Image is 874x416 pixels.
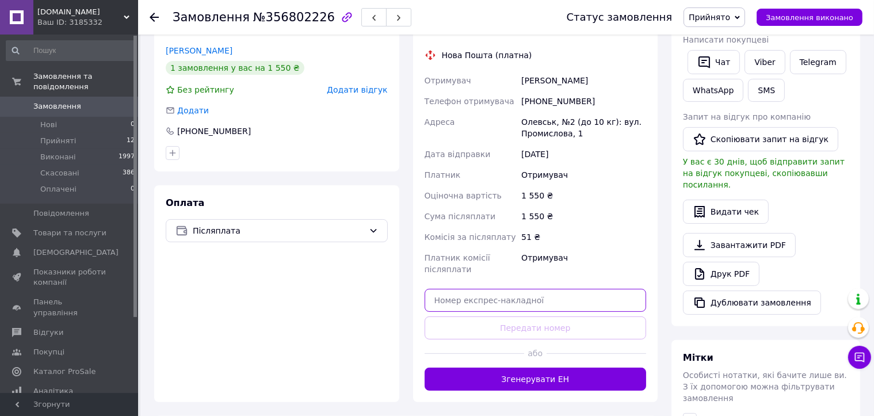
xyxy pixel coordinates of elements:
[439,49,535,61] div: Нова Пошта (платна)
[166,61,304,75] div: 1 замовлення у вас на 1 550 ₴
[683,127,838,151] button: Скопіювати запит на відгук
[567,12,673,23] div: Статус замовлення
[519,185,648,206] div: 1 550 ₴
[425,212,496,221] span: Сума післяплати
[425,232,516,242] span: Комісія за післяплату
[177,106,209,115] span: Додати
[40,136,76,146] span: Прийняті
[425,150,491,159] span: Дата відправки
[683,262,759,286] a: Друк PDF
[683,157,845,189] span: У вас є 30 днів, щоб відправити запит на відгук покупцеві, скопіювавши посилання.
[519,165,648,185] div: Отримувач
[33,101,81,112] span: Замовлення
[33,386,73,396] span: Аналітика
[33,247,119,258] span: [DEMOGRAPHIC_DATA]
[253,10,335,24] span: №356802226
[745,50,785,74] a: Viber
[683,200,769,224] button: Видати чек
[519,247,648,280] div: Отримувач
[425,76,471,85] span: Отримувач
[519,206,648,227] div: 1 550 ₴
[425,253,490,274] span: Платник комісії післяплати
[519,144,648,165] div: [DATE]
[37,7,124,17] span: Automobile-accessories.com.ua
[6,40,136,61] input: Пошук
[519,91,648,112] div: [PHONE_NUMBER]
[166,46,232,55] a: [PERSON_NAME]
[519,227,648,247] div: 51 ₴
[33,208,89,219] span: Повідомлення
[683,291,821,315] button: Дублювати замовлення
[40,152,76,162] span: Виконані
[327,85,387,94] span: Додати відгук
[131,184,135,194] span: 0
[193,224,364,237] span: Післяплата
[33,327,63,338] span: Відгуки
[683,371,847,403] span: Особисті нотатки, які бачите лише ви. З їх допомогою можна фільтрувати замовлення
[33,347,64,357] span: Покупці
[766,13,853,22] span: Замовлення виконано
[425,289,647,312] input: Номер експрес-накладної
[683,35,769,44] span: Написати покупцеві
[40,120,57,130] span: Нові
[119,152,135,162] span: 1997
[33,228,106,238] span: Товари та послуги
[689,13,730,22] span: Прийнято
[425,191,502,200] span: Оціночна вартість
[33,267,106,288] span: Показники роботи компанії
[683,233,796,257] a: Завантажити PDF
[127,136,135,146] span: 12
[683,112,811,121] span: Запит на відгук про компанію
[176,125,252,137] div: [PHONE_NUMBER]
[425,170,461,180] span: Платник
[33,367,96,377] span: Каталог ProSale
[683,79,743,102] a: WhatsApp
[748,79,785,102] button: SMS
[790,50,846,74] a: Telegram
[425,368,647,391] button: Згенерувати ЕН
[37,17,138,28] div: Ваш ID: 3185332
[425,117,455,127] span: Адреса
[166,197,204,208] span: Оплата
[519,112,648,144] div: Олевськ, №2 (до 10 кг): вул. Промислова, 1
[33,71,138,92] span: Замовлення та повідомлення
[683,352,713,363] span: Мітки
[33,297,106,318] span: Панель управління
[173,10,250,24] span: Замовлення
[519,70,648,91] div: [PERSON_NAME]
[688,50,740,74] button: Чат
[131,120,135,130] span: 0
[40,168,79,178] span: Скасовані
[40,184,77,194] span: Оплачені
[177,85,234,94] span: Без рейтингу
[848,346,871,369] button: Чат з покупцем
[757,9,862,26] button: Замовлення виконано
[123,168,135,178] span: 386
[524,348,547,359] span: або
[425,97,514,106] span: Телефон отримувача
[150,12,159,23] div: Повернутися назад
